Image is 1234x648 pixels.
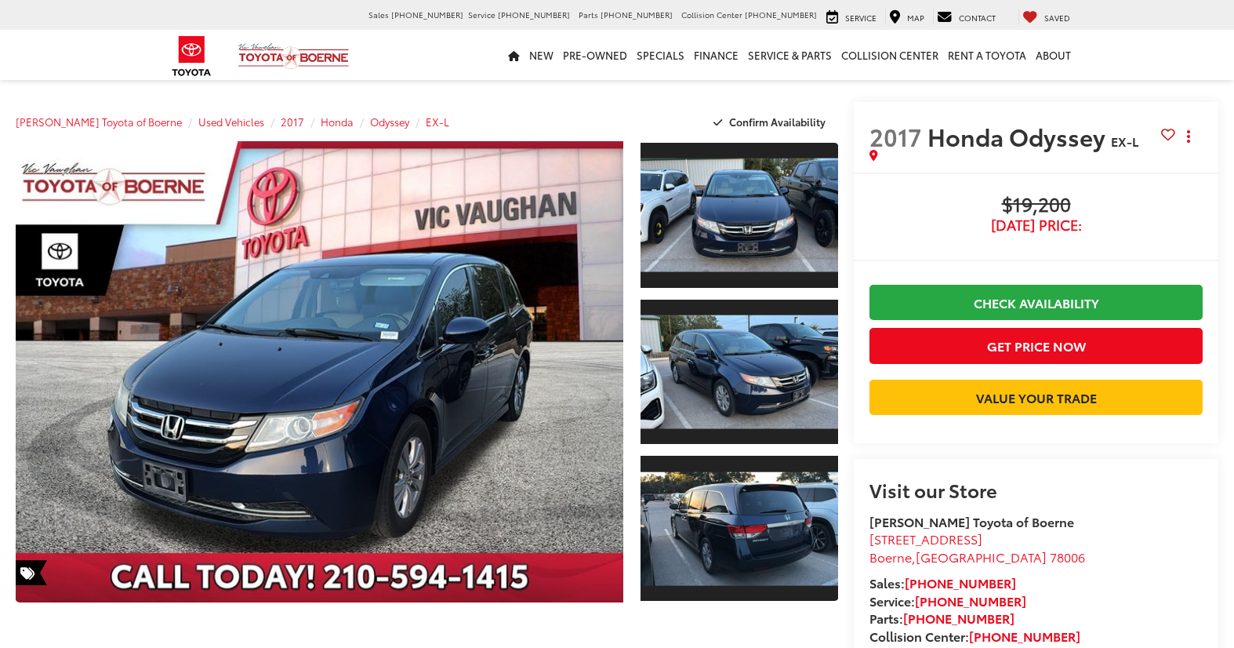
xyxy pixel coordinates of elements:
[729,115,826,129] span: Confirm Availability
[885,9,928,24] a: Map
[368,9,389,20] span: Sales
[1111,132,1138,150] span: EX-L
[639,471,840,585] img: 2017 Honda Odyssey EX-L
[959,12,996,24] span: Contact
[639,315,840,429] img: 2017 Honda Odyssey EX-L
[933,9,1000,24] a: Contact
[639,158,840,272] img: 2017 Honda Odyssey EX-L
[869,530,1085,566] a: [STREET_ADDRESS] Boerne,[GEOGRAPHIC_DATA] 78006
[869,548,912,566] span: Boerne
[915,592,1026,610] a: [PHONE_NUMBER]
[869,592,1026,610] strong: Service:
[498,9,570,20] span: [PHONE_NUMBER]
[238,42,350,70] img: Vic Vaughan Toyota of Boerne
[869,512,1074,530] strong: [PERSON_NAME] Toyota of Boerne
[743,30,837,80] a: Service & Parts: Opens in a new tab
[869,548,1085,566] span: ,
[391,9,463,20] span: [PHONE_NUMBER]
[1031,30,1076,80] a: About
[198,115,264,129] a: Used Vehicles
[845,12,877,24] span: Service
[281,115,304,129] a: 2017
[1175,122,1203,150] button: Actions
[869,627,1080,645] strong: Collision Center:
[16,141,623,602] a: Expand Photo 0
[162,31,221,82] img: Toyota
[869,217,1203,233] span: [DATE] Price:
[869,530,982,548] span: [STREET_ADDRESS]
[903,609,1014,627] a: [PHONE_NUMBER]
[943,30,1031,80] a: Rent a Toyota
[426,115,449,129] a: EX-L
[969,627,1080,645] a: [PHONE_NUMBER]
[869,609,1014,627] strong: Parts:
[503,30,524,80] a: Home
[641,454,838,602] a: Expand Photo 3
[601,9,673,20] span: [PHONE_NUMBER]
[916,548,1047,566] span: [GEOGRAPHIC_DATA]
[869,380,1203,415] a: Value Your Trade
[468,9,495,20] span: Service
[321,115,354,129] a: Honda
[632,30,689,80] a: Specials
[579,9,598,20] span: Parts
[837,30,943,80] a: Collision Center
[869,194,1203,217] span: $19,200
[745,9,817,20] span: [PHONE_NUMBER]
[689,30,743,80] a: Finance
[9,140,630,605] img: 2017 Honda Odyssey EX-L
[558,30,632,80] a: Pre-Owned
[869,285,1203,320] a: Check Availability
[641,141,838,289] a: Expand Photo 1
[1018,9,1074,24] a: My Saved Vehicles
[16,560,47,585] span: Special
[869,328,1203,363] button: Get Price Now
[905,573,1016,592] a: [PHONE_NUMBER]
[641,298,838,446] a: Expand Photo 2
[1187,130,1190,143] span: dropdown dots
[705,108,839,136] button: Confirm Availability
[907,12,924,24] span: Map
[869,119,922,153] span: 2017
[1044,12,1070,24] span: Saved
[869,479,1203,500] h2: Visit our Store
[1050,548,1085,566] span: 78006
[822,9,880,24] a: Service
[869,573,1016,592] strong: Sales:
[927,119,1111,153] span: Honda Odyssey
[16,115,182,129] a: [PERSON_NAME] Toyota of Boerne
[681,9,742,20] span: Collision Center
[370,115,409,129] a: Odyssey
[524,30,558,80] a: New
